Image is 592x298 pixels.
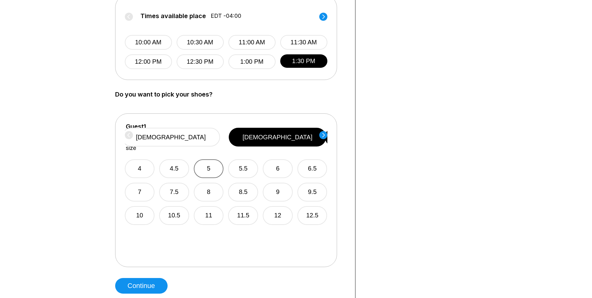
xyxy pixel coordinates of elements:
[228,183,258,201] button: 8.5
[194,159,224,178] button: 5
[228,159,258,178] button: 5.5
[122,128,220,147] button: [DEMOGRAPHIC_DATA]
[140,12,206,19] span: Times available place
[159,159,189,178] button: 4.5
[194,183,224,201] button: 8
[194,206,224,225] button: 11
[125,159,155,178] button: 4
[297,183,327,201] button: 9.5
[125,183,155,201] button: 7
[229,128,326,147] button: [DEMOGRAPHIC_DATA]
[159,183,189,201] button: 7.5
[125,206,155,225] button: 10
[125,35,172,50] button: 10:00 AM
[211,12,241,19] span: EDT -04:00
[228,206,258,225] button: 11.5
[263,183,293,201] button: 9
[263,159,293,178] button: 6
[125,54,172,69] button: 12:00 PM
[115,278,168,294] button: Continue
[263,206,293,225] button: 12
[126,123,146,130] label: Guest 1
[280,35,327,50] button: 11:30 AM
[177,54,224,69] button: 12:30 PM
[115,91,346,98] label: Do you want to pick your shoes?
[297,159,327,178] button: 6.5
[159,206,189,225] button: 10.5
[297,206,327,225] button: 12.5
[228,35,276,50] button: 11:00 AM
[228,54,276,69] button: 1:00 PM
[177,35,224,50] button: 10:30 AM
[280,54,327,68] button: 1:30 PM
